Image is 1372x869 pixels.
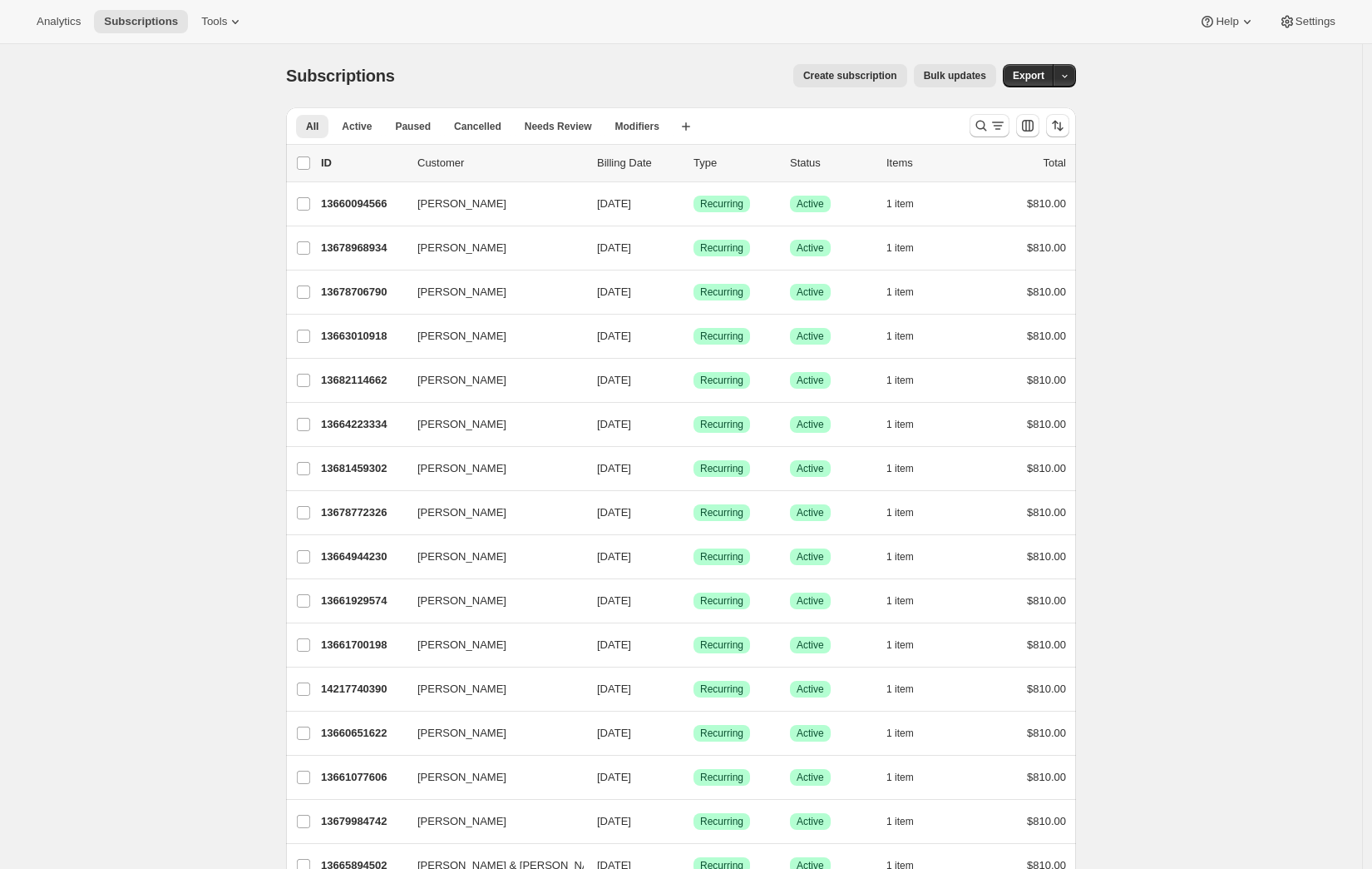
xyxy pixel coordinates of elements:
[417,504,506,521] span: [PERSON_NAME]
[321,240,404,256] p: 13678968934
[417,637,506,653] span: [PERSON_NAME]
[797,594,824,608] span: Active
[886,810,932,833] button: 1 item
[797,771,824,784] span: Active
[417,328,506,345] span: [PERSON_NAME]
[407,632,574,658] button: [PERSON_NAME]
[321,545,1066,569] div: 13664944230[PERSON_NAME][DATE]SuccessRecurringSuccessActive1 item$810.00
[886,418,914,431] span: 1 item
[1016,114,1039,137] button: Customize table column order and visibility
[321,769,404,786] p: 13661077606
[886,286,914,299] span: 1 item
[700,241,743,255] span: Recurring
[1027,815,1066,827] span: $810.00
[417,372,506,389] span: [PERSON_NAME]
[321,325,1066,348] div: 13663010918[PERSON_NAME][DATE]SuccessRecurringSuccessActive1 item$810.00
[693,155,777,171] div: Type
[1027,638,1066,651] span: $810.00
[321,813,404,830] p: 13679984742
[201,15,227,28] span: Tools
[700,594,743,608] span: Recurring
[1027,727,1066,739] span: $810.00
[407,367,574,394] button: [PERSON_NAME]
[407,720,574,747] button: [PERSON_NAME]
[321,236,1066,260] div: 13678968934[PERSON_NAME][DATE]SuccessRecurringSuccessActive1 item$810.00
[407,411,574,438] button: [PERSON_NAME]
[417,416,506,433] span: [PERSON_NAME]
[597,727,631,739] span: [DATE]
[321,504,404,521] p: 13678772326
[417,725,506,742] span: [PERSON_NAME]
[1027,594,1066,607] span: $810.00
[597,418,631,430] span: [DATE]
[886,727,914,740] span: 1 item
[321,810,1066,833] div: 13679984742[PERSON_NAME][DATE]SuccessRecurringSuccessActive1 item$810.00
[803,69,897,82] span: Create subscription
[797,418,824,431] span: Active
[321,281,1066,304] div: 13678706790[PERSON_NAME][DATE]SuccessRecurringSuccessActive1 item$810.00
[1027,550,1066,563] span: $810.00
[886,197,914,211] span: 1 item
[970,114,1009,137] button: Search and filter results
[94,10,188,33] button: Subscriptions
[886,683,914,696] span: 1 item
[797,815,824,828] span: Active
[886,374,914,387] span: 1 item
[321,196,404,212] p: 13660094566
[321,369,1066,392] div: 13682114662[PERSON_NAME][DATE]SuccessRecurringSuccessActive1 item$810.00
[886,192,932,216] button: 1 item
[886,462,914,475] span: 1 item
[790,155,873,171] p: Status
[1189,10,1265,33] button: Help
[342,120,372,133] span: Active
[797,506,824,519] span: Active
[886,325,932,348] button: 1 item
[321,416,404,433] p: 13664223334
[407,235,574,261] button: [PERSON_NAME]
[886,501,932,524] button: 1 item
[104,15,178,28] span: Subscriptions
[321,589,1066,613] div: 13661929574[PERSON_NAME][DATE]SuccessRecurringSuccessActive1 item$810.00
[673,115,699,138] button: Create new view
[321,457,1066,480] div: 13681459302[PERSON_NAME][DATE]SuccessRecurringSuccessActive1 item$810.00
[886,638,914,652] span: 1 item
[797,683,824,696] span: Active
[417,196,506,212] span: [PERSON_NAME]
[793,64,907,87] button: Create subscription
[321,637,404,653] p: 13661700198
[191,10,254,33] button: Tools
[886,722,932,745] button: 1 item
[1216,15,1238,28] span: Help
[597,815,631,827] span: [DATE]
[797,197,824,211] span: Active
[417,769,506,786] span: [PERSON_NAME]
[1027,241,1066,254] span: $810.00
[1027,683,1066,695] span: $810.00
[797,330,824,343] span: Active
[417,155,584,171] p: Customer
[797,374,824,387] span: Active
[417,593,506,609] span: [PERSON_NAME]
[321,633,1066,657] div: 13661700198[PERSON_NAME][DATE]SuccessRecurringSuccessActive1 item$810.00
[597,771,631,783] span: [DATE]
[407,764,574,791] button: [PERSON_NAME]
[700,286,743,299] span: Recurring
[924,69,986,82] span: Bulk updates
[1027,197,1066,210] span: $810.00
[597,241,631,254] span: [DATE]
[321,593,404,609] p: 13661929574
[886,550,914,564] span: 1 item
[797,727,824,740] span: Active
[914,64,996,87] button: Bulk updates
[700,638,743,652] span: Recurring
[306,120,318,133] span: All
[407,279,574,305] button: [PERSON_NAME]
[597,506,631,519] span: [DATE]
[700,506,743,519] span: Recurring
[321,460,404,477] p: 13681459302
[797,638,824,652] span: Active
[417,284,506,300] span: [PERSON_NAME]
[886,506,914,519] span: 1 item
[1027,506,1066,519] span: $810.00
[886,594,914,608] span: 1 item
